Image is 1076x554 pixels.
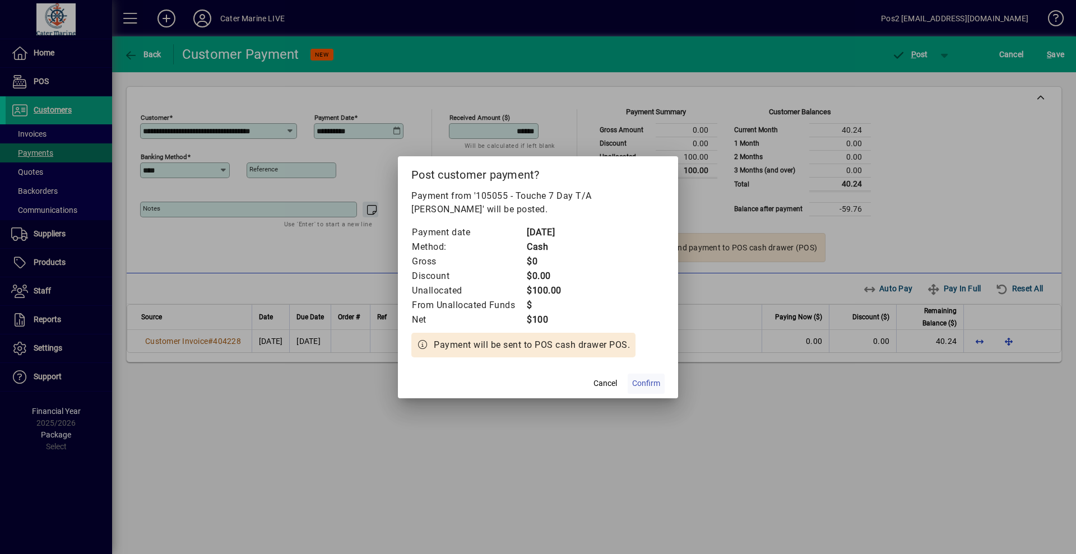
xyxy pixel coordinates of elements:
td: $0 [526,254,571,269]
td: Method: [411,240,526,254]
p: Payment from '105055 - Touche 7 Day T/A [PERSON_NAME]' will be posted. [411,189,665,216]
h2: Post customer payment? [398,156,678,189]
button: Confirm [628,374,665,394]
td: Discount [411,269,526,283]
td: Gross [411,254,526,269]
span: Confirm [632,378,660,389]
td: [DATE] [526,225,571,240]
td: $100.00 [526,283,571,298]
td: From Unallocated Funds [411,298,526,313]
td: Cash [526,240,571,254]
td: Unallocated [411,283,526,298]
td: Payment date [411,225,526,240]
td: Net [411,313,526,327]
span: Payment will be sent to POS cash drawer POS. [434,338,630,352]
span: Cancel [593,378,617,389]
td: $ [526,298,571,313]
button: Cancel [587,374,623,394]
td: $100 [526,313,571,327]
td: $0.00 [526,269,571,283]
